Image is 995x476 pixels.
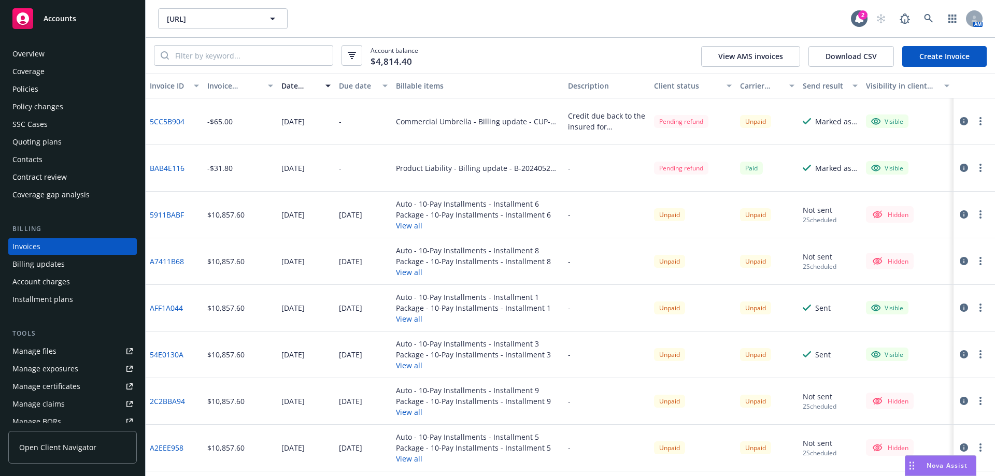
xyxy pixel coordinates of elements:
[871,117,903,126] div: Visible
[396,431,551,442] div: Auto - 10-Pay Installments - Installment 5
[396,349,551,360] div: Package - 10-Pay Installments - Installment 3
[8,63,137,80] a: Coverage
[8,343,137,359] a: Manage files
[808,46,894,67] button: Download CSV
[568,209,571,220] div: -
[8,328,137,339] div: Tools
[803,215,836,224] div: 2 Scheduled
[396,80,560,91] div: Billable items
[905,456,918,475] div: Drag to move
[927,461,968,470] span: Nova Assist
[12,151,42,168] div: Contacts
[654,255,685,268] div: Unpaid
[281,209,305,220] div: [DATE]
[335,74,392,98] button: Due date
[169,46,333,65] input: Filter by keyword...
[150,349,183,360] a: 54E0130A
[862,74,954,98] button: Visibility in client dash
[396,407,551,417] button: View all
[44,15,76,23] span: Accounts
[281,116,305,127] div: [DATE]
[8,116,137,133] a: SSC Cases
[740,395,771,408] div: Unpaid
[8,378,137,395] a: Manage certificates
[740,162,763,175] div: Paid
[396,453,551,464] button: View all
[871,441,908,454] div: Hidden
[8,169,137,185] a: Contract review
[8,224,137,234] div: Billing
[396,313,551,324] button: View all
[12,186,90,203] div: Coverage gap analysis
[701,46,800,67] button: View AMS invoices
[858,10,868,20] div: 2
[158,8,288,29] button: [URL]
[568,80,646,91] div: Description
[207,209,245,220] div: $10,857.60
[568,110,646,132] div: Credit due back to the insured for overpayment of premium.
[799,74,862,98] button: Send result
[815,349,831,360] div: Sent
[167,13,257,24] span: [URL]
[396,292,551,302] div: Auto - 10-Pay Installments - Installment 1
[339,349,362,360] div: [DATE]
[8,238,137,255] a: Invoices
[803,205,832,215] div: Not sent
[12,413,61,430] div: Manage BORs
[281,256,305,267] div: [DATE]
[815,116,858,127] div: Marked as sent
[12,63,45,80] div: Coverage
[803,391,832,402] div: Not sent
[281,163,305,174] div: [DATE]
[396,360,551,371] button: View all
[207,256,245,267] div: $10,857.60
[150,442,183,453] a: A2EEE958
[871,395,908,407] div: Hidden
[396,267,551,278] button: View all
[568,396,571,407] div: -
[740,301,771,314] div: Unpaid
[339,209,362,220] div: [DATE]
[150,396,185,407] a: 2C2BBA94
[8,291,137,308] a: Installment plans
[871,303,903,312] div: Visible
[803,251,832,262] div: Not sent
[339,302,362,313] div: [DATE]
[740,80,784,91] div: Carrier status
[339,256,362,267] div: [DATE]
[396,116,560,127] div: Commercial Umbrella - Billing update - CUP-2Y115597
[207,349,245,360] div: $10,857.60
[654,208,685,221] div: Unpaid
[803,80,846,91] div: Send result
[650,74,736,98] button: Client status
[396,220,551,231] button: View all
[871,8,891,29] a: Start snowing
[8,81,137,97] a: Policies
[740,348,771,361] div: Unpaid
[339,442,362,453] div: [DATE]
[396,209,551,220] div: Package - 10-Pay Installments - Installment 6
[12,169,67,185] div: Contract review
[146,74,203,98] button: Invoice ID
[871,255,908,267] div: Hidden
[281,302,305,313] div: [DATE]
[871,350,903,359] div: Visible
[905,455,976,476] button: Nova Assist
[568,256,571,267] div: -
[396,396,551,407] div: Package - 10-Pay Installments - Installment 9
[150,302,183,313] a: AFF1A044
[8,256,137,272] a: Billing updates
[12,46,45,62] div: Overview
[396,338,551,349] div: Auto - 10-Pay Installments - Installment 3
[568,349,571,360] div: -
[161,51,169,60] svg: Search
[281,442,305,453] div: [DATE]
[392,74,564,98] button: Billable items
[150,163,184,174] a: BAB4E116
[371,55,412,68] span: $4,814.40
[12,273,70,290] div: Account charges
[150,80,188,91] div: Invoice ID
[207,396,245,407] div: $10,857.60
[207,163,233,174] div: -$31.80
[150,256,184,267] a: A7411B68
